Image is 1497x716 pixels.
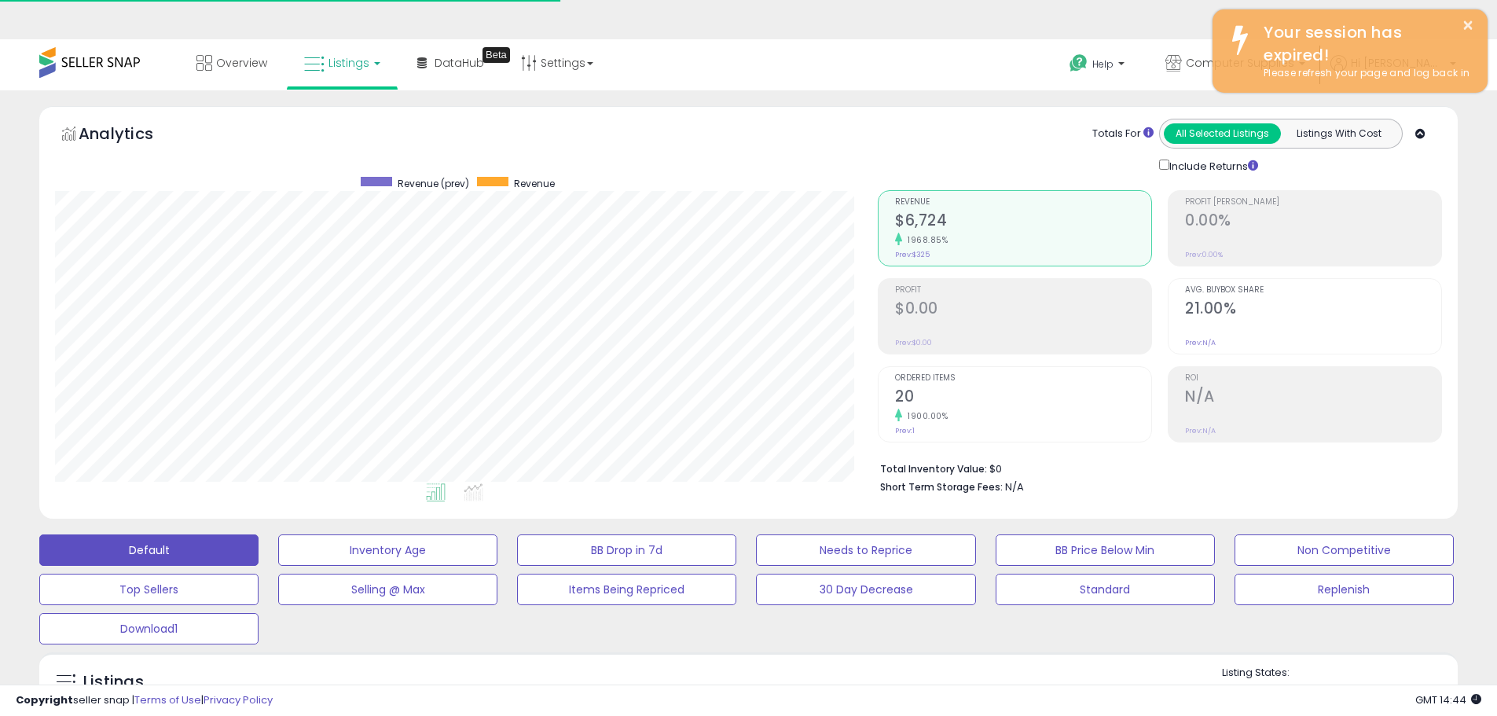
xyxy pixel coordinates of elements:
button: BB Drop in 7d [517,534,736,566]
a: Computer Supplies [1154,39,1317,90]
div: Include Returns [1147,156,1277,174]
a: Settings [509,39,605,86]
a: Overview [185,39,279,86]
h2: 0.00% [1185,211,1441,233]
span: Profit [895,286,1151,295]
button: Needs to Reprice [756,534,975,566]
span: Avg. Buybox Share [1185,286,1441,295]
button: Download1 [39,613,259,644]
button: All Selected Listings [1164,123,1281,144]
span: ROI [1185,374,1441,383]
h2: 20 [895,387,1151,409]
label: Active [1238,684,1267,697]
a: DataHub [405,39,496,86]
small: 1900.00% [902,410,948,422]
span: Computer Supplies [1186,55,1294,71]
i: Get Help [1069,53,1088,73]
div: Tooltip anchor [482,47,510,63]
small: 1968.85% [902,234,948,246]
div: Your session has expired! [1252,21,1476,66]
div: seller snap | | [16,693,273,708]
button: Listings With Cost [1280,123,1397,144]
span: DataHub [435,55,484,71]
h2: $6,724 [895,211,1151,233]
a: Listings [292,39,392,86]
span: Profit [PERSON_NAME] [1185,198,1441,207]
button: 30 Day Decrease [756,574,975,605]
button: Items Being Repriced [517,574,736,605]
h5: Listings [83,671,144,693]
small: Prev: 1 [895,426,915,435]
button: Replenish [1235,574,1454,605]
small: Prev: $325 [895,250,930,259]
a: Terms of Use [134,692,201,707]
button: Default [39,534,259,566]
li: $0 [880,458,1430,477]
h2: $0.00 [895,299,1151,321]
a: Help [1057,42,1140,90]
span: Revenue (prev) [398,177,469,190]
div: Totals For [1092,127,1154,141]
button: Selling @ Max [278,574,497,605]
small: Prev: 0.00% [1185,250,1223,259]
span: Overview [216,55,267,71]
span: N/A [1005,479,1024,494]
div: Please refresh your page and log back in [1252,66,1476,81]
span: Ordered Items [895,374,1151,383]
span: Revenue [514,177,555,190]
button: Inventory Age [278,534,497,566]
h5: Analytics [79,123,184,149]
button: BB Price Below Min [996,534,1215,566]
span: Listings [328,55,369,71]
button: Top Sellers [39,574,259,605]
span: Revenue [895,198,1151,207]
strong: Copyright [16,692,73,707]
p: Listing States: [1222,666,1458,681]
small: Prev: N/A [1185,338,1216,347]
span: 2025-09-15 14:44 GMT [1415,692,1481,707]
b: Short Term Storage Fees: [880,480,1003,494]
button: Standard [996,574,1215,605]
span: Help [1092,57,1114,71]
h2: 21.00% [1185,299,1441,321]
h2: N/A [1185,387,1441,409]
button: Non Competitive [1235,534,1454,566]
small: Prev: $0.00 [895,338,932,347]
label: Deactivated [1356,684,1414,697]
a: Privacy Policy [204,692,273,707]
small: Prev: N/A [1185,426,1216,435]
b: Total Inventory Value: [880,462,987,475]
